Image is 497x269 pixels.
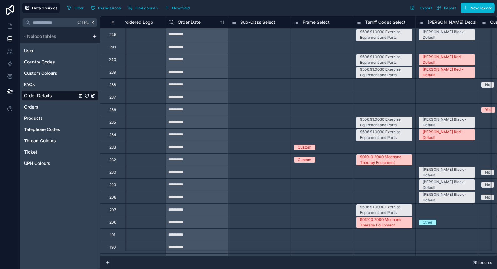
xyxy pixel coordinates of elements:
span: Frame Select [303,19,330,25]
span: 79 records [473,260,492,265]
div: No [485,195,490,200]
span: Filter [74,6,84,10]
div: 233 [109,145,116,150]
div: 190 [110,245,116,250]
button: Filter [65,3,86,13]
span: Embroidered Logo [115,19,153,25]
span: Order Date [178,19,201,25]
div: No [485,82,490,88]
div: 9506.91.0030 Exercise Equipment and Parts Thereof [360,117,409,134]
div: [PERSON_NAME] Black - Default [423,192,471,203]
span: Custom Colours [24,70,57,76]
div: 235 [109,120,116,125]
div: 229 [109,182,116,187]
div: Custom [298,157,311,163]
div: 9019.10.2000 Mechano Therapy Equipment [360,154,409,165]
span: FAQs [24,81,35,88]
button: Permissions [88,3,123,13]
div: [PERSON_NAME] Black - Default [423,117,471,128]
div: 208 [109,195,116,200]
span: K [91,20,95,25]
span: New field [172,6,190,10]
span: Sub-Class Select [240,19,275,25]
button: New record [461,3,495,13]
span: Ctrl [77,18,90,26]
button: New field [162,3,192,13]
button: Noloco tables [21,32,90,41]
span: Telephone Codes [24,126,60,133]
div: [PERSON_NAME] Black - Default [423,179,471,190]
div: 232 [109,157,116,162]
div: Country Codes [21,57,98,67]
span: Import [444,6,456,10]
div: 230 [109,170,116,175]
div: 9019.10.2000 Mechano Therapy Equipment [360,217,409,228]
span: Ticket [24,149,37,155]
a: Permissions [88,3,125,13]
div: 206 [109,220,116,225]
span: Noloco tables [27,33,56,39]
span: Country Codes [24,59,55,65]
div: [PERSON_NAME] Red - Default [423,67,471,78]
div: 241 [110,45,116,50]
div: 9506.91.0030 Exercise Equipment and Parts Thereof [360,29,409,46]
button: Data Sources [22,3,60,13]
span: Data Sources [32,6,57,10]
div: 9506.91.0030 Exercise Equipment and Parts Thereof [360,54,409,71]
div: No [485,170,490,175]
div: 238 [109,82,116,87]
div: Order Details [21,91,98,101]
div: UPH Colours [21,158,98,168]
div: # [105,20,120,24]
div: 236 [109,107,116,112]
div: [PERSON_NAME] Black - Default [423,167,471,178]
div: Custom Colours [21,68,98,78]
div: 9506.91.0030 Exercise Equipment and Parts Thereof [360,129,409,146]
span: Permissions [98,6,121,10]
div: Orders [21,102,98,112]
div: 237 [109,95,116,100]
a: New record [458,3,495,13]
div: Other [423,220,433,225]
div: 245 [109,32,116,37]
div: Thread Colours [21,136,98,146]
button: Import [434,3,458,13]
div: 9506.91.0030 Exercise Equipment and Parts Thereof [360,67,409,84]
div: Custom [298,145,311,150]
span: Products [24,115,43,121]
div: User [21,46,98,56]
span: New record [470,6,492,10]
div: Products [21,113,98,123]
span: Order Details [24,93,52,99]
div: [PERSON_NAME] Black - Default [423,29,471,40]
span: Find column [135,6,158,10]
div: Ticket [21,147,98,157]
button: Export [408,3,434,13]
button: Find column [126,3,160,13]
div: No [485,182,490,188]
div: [PERSON_NAME] Red - Default [423,54,471,65]
div: FAQs [21,79,98,89]
div: 9506.91.0030 Exercise Equipment and Parts Thereof [360,204,409,221]
div: 191 [110,232,115,237]
div: scrollable content [20,29,100,171]
span: User [24,48,34,54]
span: Export [420,6,432,10]
div: [PERSON_NAME] Red - Default [423,129,471,140]
div: Yes [485,107,491,113]
div: Telephone Codes [21,124,98,134]
span: Thread Colours [24,138,56,144]
div: 207 [109,207,116,212]
span: UPH Colours [24,160,50,166]
div: 239 [109,70,116,75]
span: Tarriff Codes Select [365,19,405,25]
div: 234 [109,132,116,137]
span: Orders [24,104,38,110]
div: 240 [109,57,116,62]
